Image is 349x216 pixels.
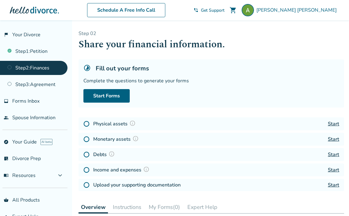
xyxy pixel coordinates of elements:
img: Question Mark [129,120,136,126]
a: Start [328,182,339,188]
h4: Physical assets [93,120,137,128]
a: Start [328,151,339,158]
span: inbox [4,99,9,104]
a: Schedule A Free Info Call [87,3,165,17]
a: Start [328,120,339,127]
img: Allison Bruley [242,4,254,16]
h4: Debts [93,151,117,159]
span: Get Support [201,7,224,13]
button: Instructions [110,201,144,213]
div: Complete the questions to generate your forms [83,77,339,84]
a: Start Forms [83,89,130,103]
img: Not Started [83,121,90,127]
span: people [4,115,9,120]
img: Question Mark [132,135,139,142]
span: [PERSON_NAME] [PERSON_NAME] [256,7,339,14]
a: phone_in_talkGet Support [194,7,224,13]
button: My Forms(0) [146,201,182,213]
span: menu_book [4,173,9,178]
img: Not Started [83,167,90,173]
h4: Income and expenses [93,166,151,174]
span: flag_2 [4,32,9,37]
span: AI beta [40,139,52,145]
a: Start [328,167,339,173]
img: Question Mark [109,151,115,157]
span: expand_more [56,172,64,179]
span: Forms Inbox [12,98,40,104]
img: Question Mark [143,166,149,172]
span: shopping_basket [4,198,9,202]
img: Not Started [83,136,90,142]
h1: Share your financial information. [79,37,344,52]
img: Not Started [83,151,90,158]
h4: Monetary assets [93,135,140,143]
h4: Upload your supporting documentation [93,181,181,189]
img: Not Started [83,182,90,188]
h5: Fill out your forms [96,64,149,73]
span: explore [4,139,9,144]
p: Step 0 2 [79,30,344,37]
span: shopping_cart [229,6,237,14]
a: Start [328,136,339,143]
iframe: Chat Widget [318,187,349,216]
span: Resources [4,172,36,179]
button: Expert Help [185,201,220,213]
span: list_alt_check [4,156,9,161]
span: phone_in_talk [194,8,198,13]
button: Overview [79,201,108,214]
